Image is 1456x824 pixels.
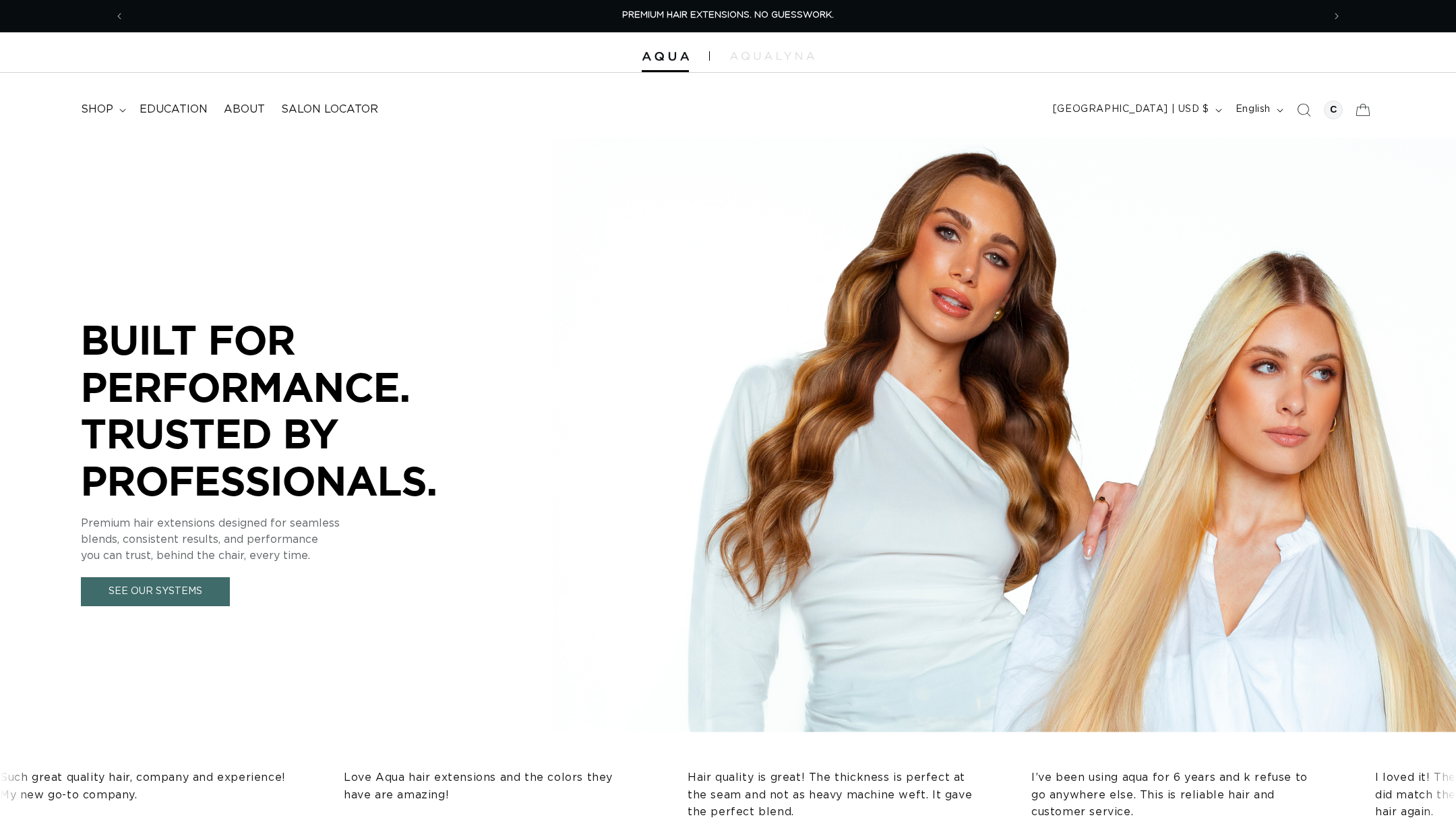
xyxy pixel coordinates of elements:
[1236,102,1271,117] span: English
[81,515,485,564] p: Premium hair extensions designed for seamless blends, consistent results, and performance you can...
[1322,3,1352,29] button: Next announcement
[131,94,216,125] a: Education
[686,769,975,821] p: Hair quality is great! The thickness is perfect at the seam and not as heavy machine weft. It gav...
[1289,95,1318,125] summary: Search
[622,11,834,20] span: PREMIUM HAIR EXTENSIONS. NO GUESSWORK.
[642,52,689,61] img: Aqua Hair Extensions
[1045,97,1227,123] button: [GEOGRAPHIC_DATA] | USD $
[273,94,386,125] a: Salon Locator
[224,102,265,117] span: About
[1227,97,1289,123] button: English
[104,3,134,29] button: Previous announcement
[216,94,273,125] a: About
[140,102,208,117] span: Education
[730,52,814,60] img: aqualyna.com
[73,94,131,125] summary: shop
[342,769,632,804] p: Love Aqua hair extensions and the colors they have are amazing!
[81,316,485,504] p: BUILT FOR PERFORMANCE. TRUSTED BY PROFESSIONALS.
[81,102,113,117] span: shop
[1053,102,1209,117] span: [GEOGRAPHIC_DATA] | USD $
[1029,769,1319,821] p: I’ve been using aqua for 6 years and k refuse to go anywhere else. This is reliable hair and cust...
[281,102,378,117] span: Salon Locator
[81,577,230,606] a: See Our Systems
